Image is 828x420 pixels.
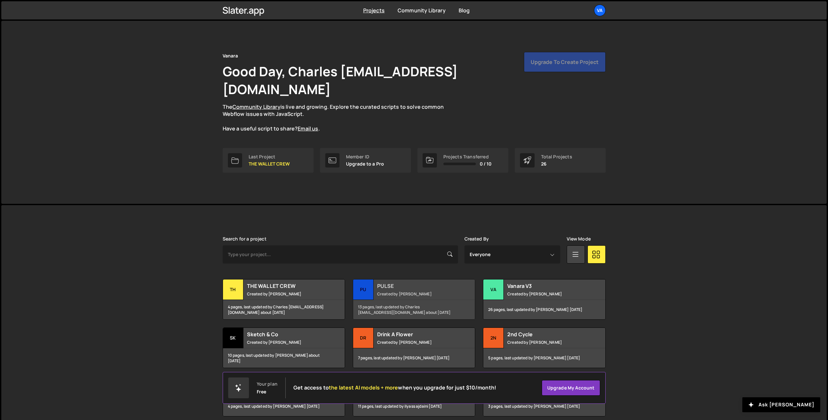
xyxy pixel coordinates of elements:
p: Upgrade to a Pro [346,161,384,167]
p: The is live and growing. Explore the curated scripts to solve common Webflow issues with JavaScri... [223,103,456,132]
small: Created by [PERSON_NAME] [247,340,325,345]
a: Va [594,5,606,16]
div: Last Project [249,154,290,159]
h2: THE WALLET CREW [247,282,325,290]
div: Free [257,389,266,394]
h2: Drink A Flower [377,331,455,338]
h2: 2nd Cycle [507,331,586,338]
a: Projects [363,7,385,14]
small: Created by [PERSON_NAME] [247,291,325,297]
div: Dr [353,328,374,348]
h1: Good Day, Charles [EMAIL_ADDRESS][DOMAIN_NAME] [223,62,547,98]
div: 4 pages, last updated by [PERSON_NAME] [DATE] [223,397,345,416]
a: TH THE WALLET CREW Created by [PERSON_NAME] 4 pages, last updated by Charles [EMAIL_ADDRESS][DOMA... [223,279,345,320]
a: Upgrade my account [542,380,600,396]
label: Search for a project [223,236,266,241]
a: Community Library [232,103,280,110]
div: 11 pages, last updated by ilyass ajdaini [DATE] [353,397,475,416]
div: 2n [483,328,504,348]
span: the latest AI models + more [329,384,398,391]
div: Member ID [346,154,384,159]
h2: PULSE [377,282,455,290]
div: 10 pages, last updated by [PERSON_NAME] about [DATE] [223,348,345,368]
span: 0 / 10 [480,161,492,167]
div: 7 pages, last updated by [PERSON_NAME] [DATE] [353,348,475,368]
div: Your plan [257,381,278,387]
div: PU [353,279,374,300]
div: 4 pages, last updated by Charles [EMAIL_ADDRESS][DOMAIN_NAME] about [DATE] [223,300,345,319]
label: Created By [464,236,489,241]
small: Created by [PERSON_NAME] [377,340,455,345]
h2: Vanara V3 [507,282,586,290]
h2: Get access to when you upgrade for just $10/month! [293,385,496,391]
a: Blog [459,7,470,14]
div: Va [483,279,504,300]
div: 3 pages, last updated by [PERSON_NAME] [DATE] [483,397,605,416]
input: Type your project... [223,245,458,264]
small: Created by [PERSON_NAME] [507,291,586,297]
div: Vanara [223,52,238,60]
div: 5 pages, last updated by [PERSON_NAME] [DATE] [483,348,605,368]
a: Va Vanara V3 Created by [PERSON_NAME] 26 pages, last updated by [PERSON_NAME] [DATE] [483,279,605,320]
a: Sk Sketch & Co Created by [PERSON_NAME] 10 pages, last updated by [PERSON_NAME] about [DATE] [223,327,345,368]
button: Ask [PERSON_NAME] [742,397,820,412]
small: Created by [PERSON_NAME] [507,340,586,345]
small: Created by [PERSON_NAME] [377,291,455,297]
a: Last Project THE WALLET CREW [223,148,314,173]
div: Sk [223,328,243,348]
p: 26 [541,161,572,167]
p: THE WALLET CREW [249,161,290,167]
a: Community Library [398,7,446,14]
div: Total Projects [541,154,572,159]
a: PU PULSE Created by [PERSON_NAME] 13 pages, last updated by Charles [EMAIL_ADDRESS][DOMAIN_NAME] ... [353,279,475,320]
div: 13 pages, last updated by Charles [EMAIL_ADDRESS][DOMAIN_NAME] about [DATE] [353,300,475,319]
h2: Sketch & Co [247,331,325,338]
a: Dr Drink A Flower Created by [PERSON_NAME] 7 pages, last updated by [PERSON_NAME] [DATE] [353,327,475,368]
div: 26 pages, last updated by [PERSON_NAME] [DATE] [483,300,605,319]
a: 2n 2nd Cycle Created by [PERSON_NAME] 5 pages, last updated by [PERSON_NAME] [DATE] [483,327,605,368]
div: Projects Transferred [443,154,492,159]
a: Email us [298,125,318,132]
div: TH [223,279,243,300]
label: View Mode [567,236,591,241]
